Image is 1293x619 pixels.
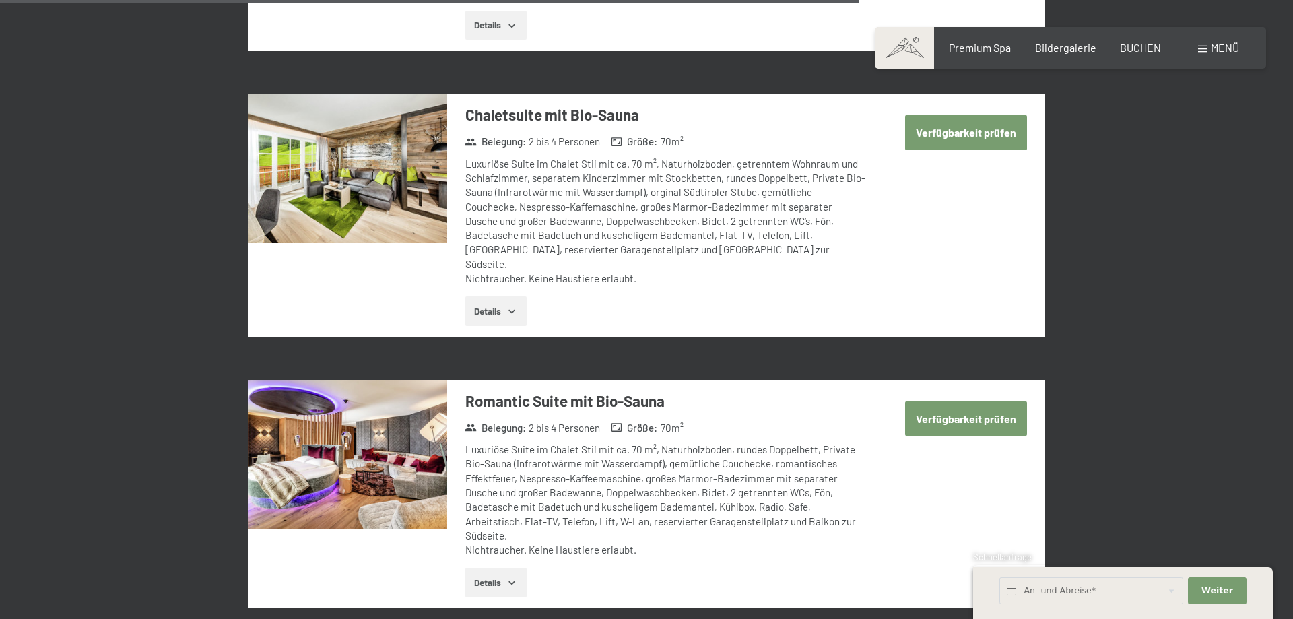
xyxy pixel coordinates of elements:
div: Luxuriöse Suite im Chalet Stil mit ca. 70 m², Naturholzboden, rundes Doppelbett, Private Bio-Saun... [465,443,866,557]
strong: Belegung : [465,421,526,435]
div: Luxuriöse Suite im Chalet Stil mit ca. 70 m², Naturholzboden, getrenntem Wohnraum und Schlafzimme... [465,157,866,286]
h3: Chaletsuite mit Bio-Sauna [465,104,866,125]
span: 2 bis 4 Personen [529,135,600,149]
button: Verfügbarkeit prüfen [905,401,1027,436]
a: BUCHEN [1120,41,1161,54]
span: Menü [1211,41,1239,54]
span: 70 m² [661,421,684,435]
span: Weiter [1201,585,1233,597]
img: mss_renderimg.php [248,94,447,243]
button: Details [465,568,527,597]
img: mss_renderimg.php [248,380,447,529]
a: Bildergalerie [1035,41,1096,54]
span: Schnellanfrage [973,552,1032,562]
button: Verfügbarkeit prüfen [905,115,1027,150]
button: Details [465,296,527,326]
button: Weiter [1188,577,1246,605]
strong: Belegung : [465,135,526,149]
strong: Größe : [611,421,658,435]
a: Premium Spa [949,41,1011,54]
button: Details [465,11,527,40]
span: 70 m² [661,135,684,149]
strong: Größe : [611,135,658,149]
h3: Romantic Suite mit Bio-Sauna [465,391,866,412]
span: 2 bis 4 Personen [529,421,600,435]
